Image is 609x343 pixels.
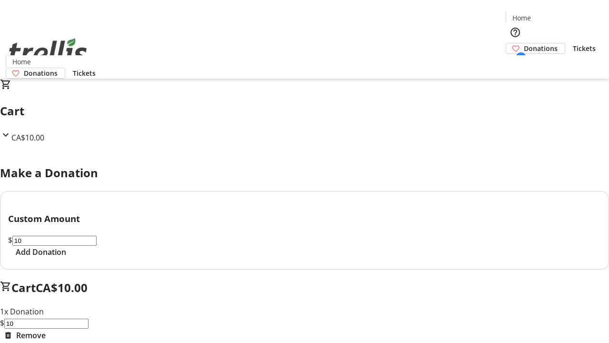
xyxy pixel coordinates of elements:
a: Tickets [565,43,603,53]
a: Donations [506,43,565,54]
span: $ [8,235,12,245]
a: Tickets [65,68,103,78]
span: Home [512,13,531,23]
a: Home [6,57,37,67]
span: Home [12,57,31,67]
img: Orient E2E Organization hDLm3eDEO8's Logo [6,28,90,75]
input: Donation Amount [4,319,88,329]
span: Tickets [73,68,96,78]
span: Donations [24,68,58,78]
span: Add Donation [16,246,66,258]
span: Tickets [573,43,596,53]
span: CA$10.00 [11,132,44,143]
span: Remove [16,330,46,341]
span: Donations [524,43,558,53]
a: Home [506,13,537,23]
h3: Custom Amount [8,212,601,225]
span: CA$10.00 [36,280,88,295]
button: Add Donation [8,246,74,258]
a: Donations [6,68,65,79]
button: Help [506,23,525,42]
button: Cart [506,54,525,73]
input: Donation Amount [12,236,97,246]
